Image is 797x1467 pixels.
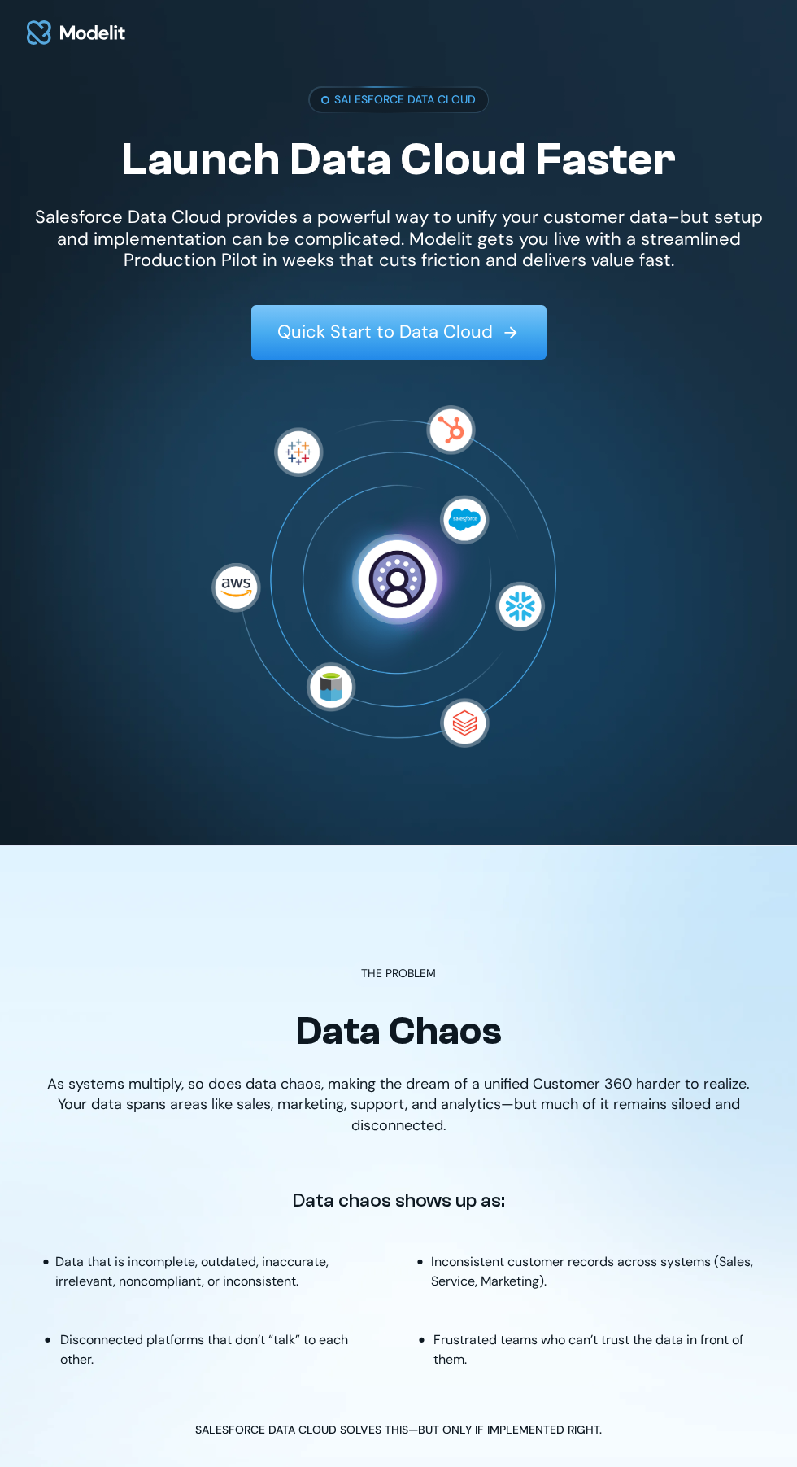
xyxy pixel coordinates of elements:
[195,1421,602,1439] p: SALESFORCE DATA CLOUD SOLVES THIS—BUT ONLY IF IMPLEMENTED RIGHT.
[26,207,771,271] p: Salesforce Data Cloud provides a powerful way to unify your customer data–but setup and implement...
[46,1008,751,1055] h2: Data Chaos
[334,91,476,108] p: SALESFORCE DATA CLOUD
[361,965,436,982] p: THE PROBLEM
[433,1330,756,1369] p: Frustrated teams who can’t trust the data in front of them.
[24,13,128,52] img: modelit logo
[293,1188,505,1213] p: Data chaos shows up as:
[277,321,493,343] p: Quick Start to Data Cloud
[251,305,547,359] a: Quick Start to Data Cloud
[60,1330,382,1369] p: Disconnected platforms that don’t “talk” to each other.
[46,1074,751,1136] p: As systems multiply, so does data chaos, making the dream of a unified Customer 360 harder to rea...
[55,1252,382,1291] p: Data that is incomplete, outdated, inaccurate, irrelevant, noncompliant, or inconsistent.
[121,133,676,187] h1: Launch Data Cloud Faster
[431,1252,756,1291] p: Inconsistent customer records across systems (Sales, Service, Marketing).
